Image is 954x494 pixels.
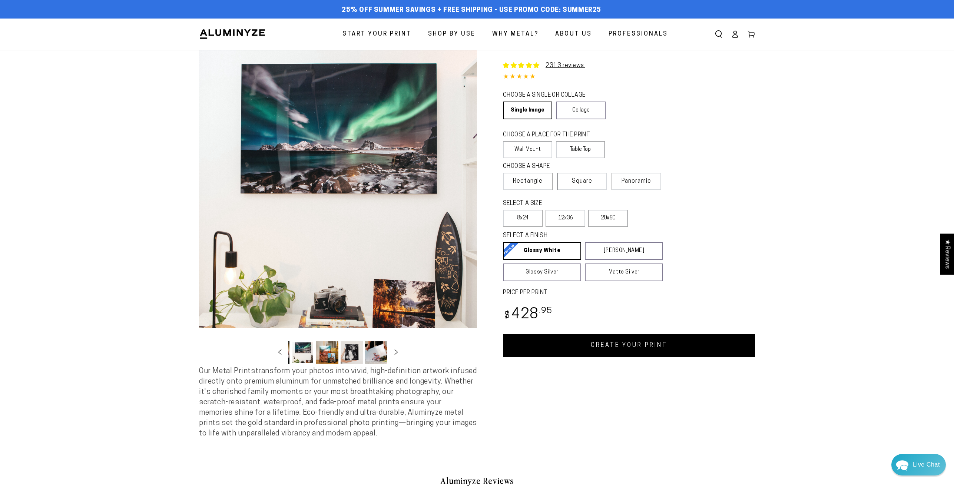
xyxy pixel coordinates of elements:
[585,242,663,260] a: [PERSON_NAME]
[316,341,338,364] button: Load image 5 in gallery view
[342,6,601,14] span: 25% off Summer Savings + Free Shipping - Use Promo Code: SUMMER25
[539,307,552,315] sup: .95
[891,454,946,475] div: Chat widget toggle
[199,50,477,366] media-gallery: Gallery Viewer
[503,289,755,297] label: PRICE PER PRINT
[503,141,552,158] label: Wall Mount
[555,29,592,40] span: About Us
[556,102,605,119] a: Collage
[556,141,605,158] label: Table Top
[550,24,597,44] a: About Us
[261,474,693,487] h2: Aluminyze Reviews
[503,210,543,227] label: 8x24
[940,233,954,275] div: Click to open Judge.me floating reviews tab
[546,63,585,69] a: 2313 reviews.
[572,177,592,186] span: Square
[503,242,581,260] a: Glossy White
[622,178,651,184] span: Panoramic
[365,341,387,364] button: Load image 7 in gallery view
[272,344,288,361] button: Slide left
[503,72,755,83] div: 4.85 out of 5.0 stars
[337,24,417,44] a: Start Your Print
[503,199,603,208] legend: SELECT A SIZE
[609,29,668,40] span: Professionals
[546,210,585,227] label: 12x36
[503,232,645,240] legend: SELECT A FINISH
[503,91,599,100] legend: CHOOSE A SINGLE OR COLLAGE
[710,26,727,42] summary: Search our site
[487,24,544,44] a: Why Metal?
[913,454,940,475] div: Contact Us Directly
[603,24,673,44] a: Professionals
[199,29,266,40] img: Aluminyze
[503,102,552,119] a: Single Image
[492,29,539,40] span: Why Metal?
[504,311,510,321] span: $
[503,308,552,322] bdi: 428
[503,263,581,281] a: Glossy Silver
[388,344,404,361] button: Slide right
[341,341,363,364] button: Load image 6 in gallery view
[503,162,599,171] legend: CHOOSE A SHAPE
[428,29,476,40] span: Shop By Use
[588,210,628,227] label: 20x60
[585,263,663,281] a: Matte Silver
[342,29,411,40] span: Start Your Print
[292,341,314,364] button: Load image 4 in gallery view
[199,368,477,437] span: Our Metal Prints transform your photos into vivid, high-definition artwork infused directly onto ...
[503,334,755,357] a: CREATE YOUR PRINT
[423,24,481,44] a: Shop By Use
[503,131,598,139] legend: CHOOSE A PLACE FOR THE PRINT
[513,177,543,186] span: Rectangle
[503,61,585,70] a: 2313 reviews.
